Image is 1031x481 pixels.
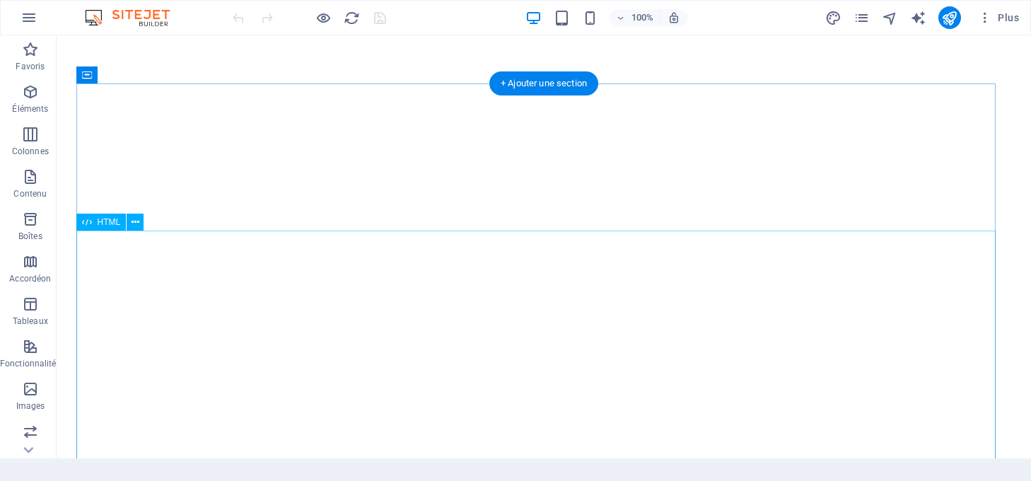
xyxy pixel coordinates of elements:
[854,9,870,26] button: pages
[825,9,842,26] button: design
[13,315,48,327] p: Tableaux
[882,10,898,26] i: Navigateur
[854,10,870,26] i: Pages (Ctrl+Alt+S)
[315,9,332,26] button: Cliquez ici pour quitter le mode Aperçu et poursuivre l'édition.
[610,9,660,26] button: 100%
[343,9,360,26] button: reload
[98,218,121,226] span: HTML
[938,6,961,29] button: publish
[13,188,47,199] p: Contenu
[882,9,899,26] button: navigator
[18,231,42,242] p: Boîtes
[910,10,926,26] i: AI Writer
[972,6,1025,29] button: Plus
[81,9,187,26] img: Editor Logo
[910,9,927,26] button: text_generator
[941,10,957,26] i: Publier
[12,146,49,157] p: Colonnes
[16,400,45,412] p: Images
[16,61,45,72] p: Favoris
[668,11,680,24] i: Lors du redimensionnement, ajuster automatiquement le niveau de zoom en fonction de l'appareil sé...
[12,103,48,115] p: Éléments
[489,71,598,95] div: + Ajouter une section
[825,10,841,26] i: Design (Ctrl+Alt+Y)
[631,9,653,26] h6: 100%
[978,11,1019,25] span: Plus
[344,10,360,26] i: Actualiser la page
[9,273,51,284] p: Accordéon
